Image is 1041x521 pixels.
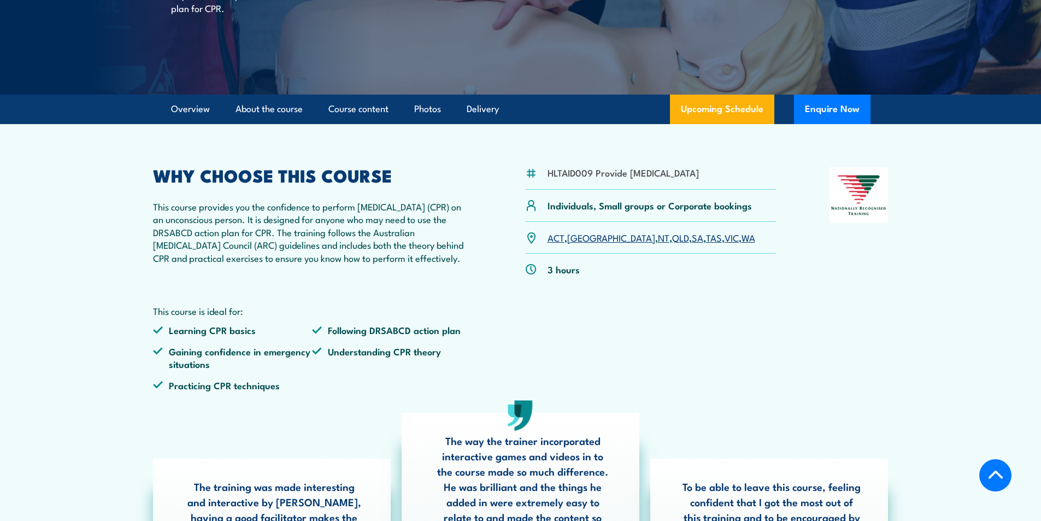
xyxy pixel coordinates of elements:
a: NT [658,231,669,244]
p: , , , , , , , [548,231,755,244]
p: Individuals, Small groups or Corporate bookings [548,199,752,212]
a: QLD [672,231,689,244]
p: 3 hours [548,263,580,276]
a: About the course [236,95,303,124]
li: Following DRSABCD action plan [312,324,472,336]
li: HLTAID009 Provide [MEDICAL_DATA] [548,166,699,179]
a: ACT [548,231,564,244]
a: [GEOGRAPHIC_DATA] [567,231,655,244]
a: Overview [171,95,210,124]
p: This course is ideal for: [153,305,472,317]
img: Nationally Recognised Training logo. [830,167,889,223]
li: Learning CPR basics [153,324,313,336]
a: Upcoming Schedule [670,95,774,124]
li: Practicing CPR techniques [153,379,313,391]
a: WA [742,231,755,244]
button: Enquire Now [794,95,871,124]
a: TAS [706,231,722,244]
a: Delivery [467,95,499,124]
li: Gaining confidence in emergency situations [153,345,313,371]
h2: WHY CHOOSE THIS COURSE [153,167,472,183]
a: Photos [414,95,441,124]
a: VIC [725,231,739,244]
p: This course provides you the confidence to perform [MEDICAL_DATA] (CPR) on an unconscious person.... [153,200,472,264]
li: Understanding CPR theory [312,345,472,371]
a: SA [692,231,703,244]
a: Course content [328,95,389,124]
